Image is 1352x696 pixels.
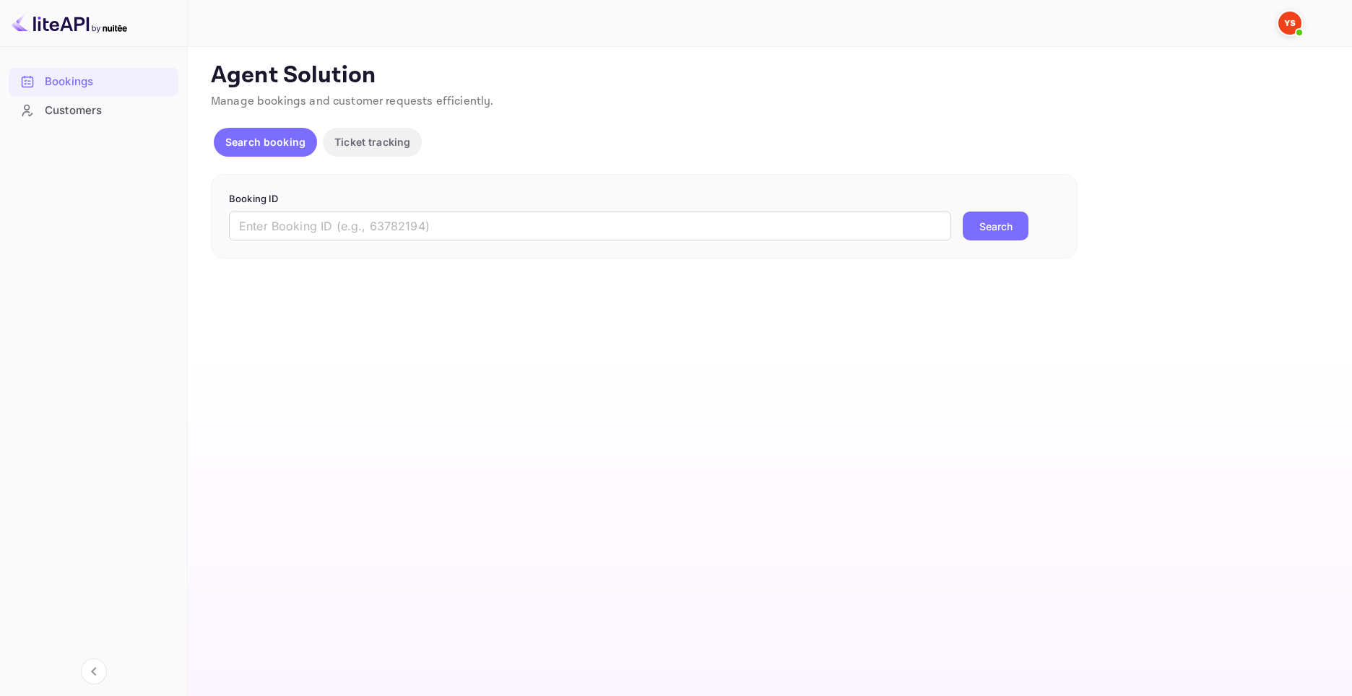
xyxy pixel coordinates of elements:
[9,97,178,125] div: Customers
[9,68,178,95] a: Bookings
[225,134,305,149] p: Search booking
[963,212,1028,240] button: Search
[211,61,1326,90] p: Agent Solution
[334,134,410,149] p: Ticket tracking
[9,68,178,96] div: Bookings
[45,103,171,119] div: Customers
[211,94,494,109] span: Manage bookings and customer requests efficiently.
[229,192,1059,206] p: Booking ID
[45,74,171,90] div: Bookings
[12,12,127,35] img: LiteAPI logo
[9,97,178,123] a: Customers
[81,658,107,684] button: Collapse navigation
[1278,12,1301,35] img: Yandex Support
[229,212,951,240] input: Enter Booking ID (e.g., 63782194)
